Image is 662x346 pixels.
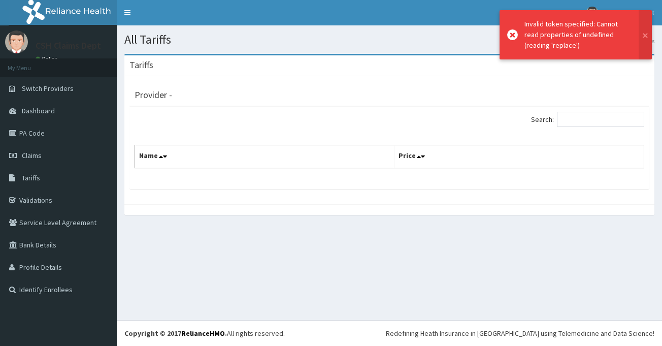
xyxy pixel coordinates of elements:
h3: Provider - [135,90,172,100]
div: Redefining Heath Insurance in [GEOGRAPHIC_DATA] using Telemedicine and Data Science! [386,328,654,338]
h3: Tariffs [129,60,153,70]
strong: Copyright © 2017 . [124,329,227,338]
span: Claims [22,151,42,160]
span: Tariffs [22,173,40,182]
img: User Image [5,30,28,53]
a: Online [36,55,60,62]
h1: All Tariffs [124,33,654,46]
p: CSH Claims Dept [36,41,101,50]
footer: All rights reserved. [117,320,662,346]
label: Search: [531,112,644,127]
a: RelianceHMO [181,329,225,338]
input: Search: [557,112,644,127]
th: Price [394,145,644,169]
div: Invalid token specified: Cannot read properties of undefined (reading 'replace') [524,19,629,51]
span: Dashboard [22,106,55,115]
th: Name [135,145,394,169]
span: Switch Providers [22,84,74,93]
img: User Image [586,7,599,19]
span: CSH Claims Dept [605,8,654,17]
